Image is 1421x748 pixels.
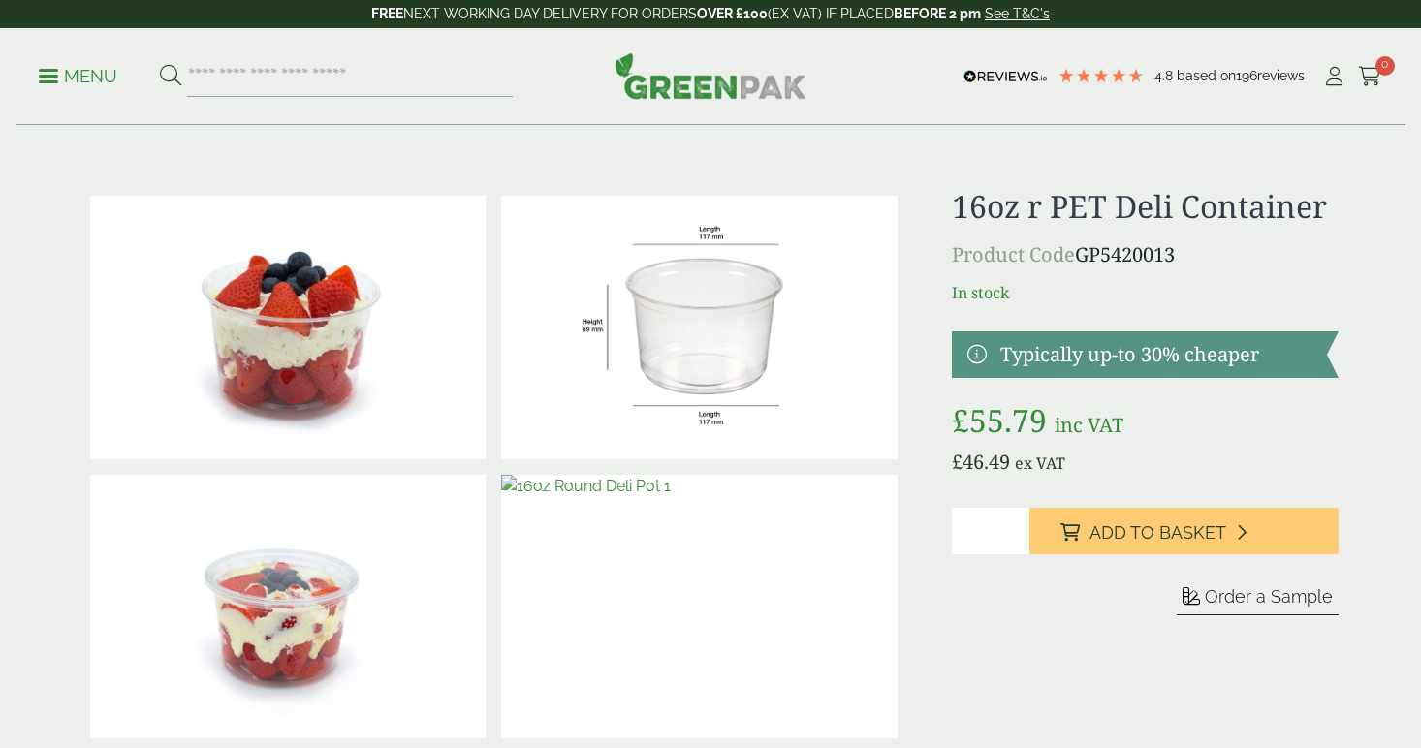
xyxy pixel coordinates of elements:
[1177,585,1339,615] button: Order a Sample
[952,240,1339,269] p: GP5420013
[1358,67,1382,86] i: Cart
[1055,412,1123,438] span: inc VAT
[501,475,897,738] img: 16oz Round Deli Pot 1
[1257,68,1305,83] span: reviews
[1177,68,1236,83] span: Based on
[1375,56,1395,76] span: 0
[985,6,1050,21] a: See T&C's
[1015,452,1065,474] span: ex VAT
[501,196,897,459] img: PETdeli_16oz
[1154,68,1177,83] span: 4.8
[90,196,486,459] img: 16oz R PET Deli Container With Strawberries And Cream (Large)
[1029,508,1339,554] button: Add to Basket
[1089,522,1226,544] span: Add to Basket
[39,65,117,84] a: Menu
[952,188,1339,225] h1: 16oz r PET Deli Container
[1236,68,1257,83] span: 196
[952,241,1075,267] span: Product Code
[952,399,969,441] span: £
[963,70,1048,83] img: REVIEWS.io
[1322,67,1346,86] i: My Account
[615,52,806,99] img: GreenPak Supplies
[39,65,117,88] p: Menu
[697,6,768,21] strong: OVER £100
[894,6,981,21] strong: BEFORE 2 pm
[1358,62,1382,91] a: 0
[90,475,486,738] img: 16oz R PET Deli Container With Strawberries And Cream And Lid (Large)
[952,399,1047,441] bdi: 55.79
[371,6,403,21] strong: FREE
[952,449,1010,475] bdi: 46.49
[1058,67,1145,84] div: 4.79 Stars
[1205,586,1333,607] span: Order a Sample
[952,449,963,475] span: £
[952,281,1339,304] p: In stock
